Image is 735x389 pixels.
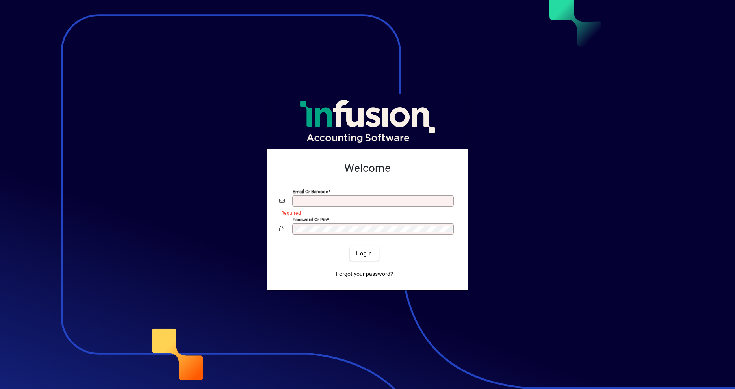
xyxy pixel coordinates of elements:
mat-label: Password or Pin [293,217,327,222]
span: Login [356,249,372,258]
a: Forgot your password? [333,267,396,281]
span: Forgot your password? [336,270,393,278]
mat-error: Required [281,208,449,217]
button: Login [350,246,379,261]
h2: Welcome [279,162,456,175]
mat-label: Email or Barcode [293,189,328,194]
